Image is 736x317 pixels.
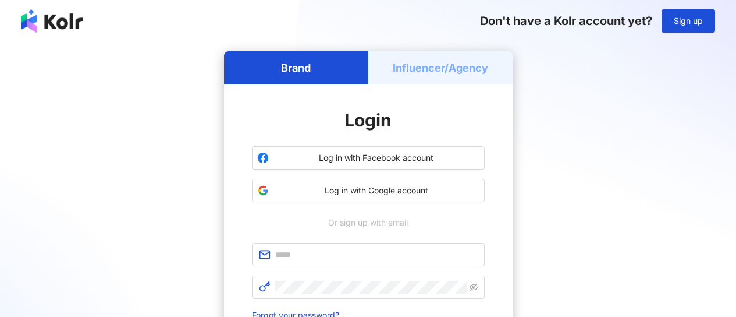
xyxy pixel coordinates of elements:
span: Login [344,110,392,131]
button: Log in with Facebook account [252,146,485,170]
img: logo [21,9,83,33]
h5: Influencer/Agency [393,61,488,75]
span: Log in with Google account [273,185,479,196]
h5: Brand [281,61,311,75]
span: Log in with Facebook account [273,152,479,164]
button: Log in with Google account [252,179,485,202]
button: Sign up [662,9,715,33]
span: Or sign up with email [320,216,416,229]
span: Don't have a Kolr account yet? [480,14,652,28]
span: eye-invisible [470,283,478,291]
span: Sign up [674,16,703,26]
